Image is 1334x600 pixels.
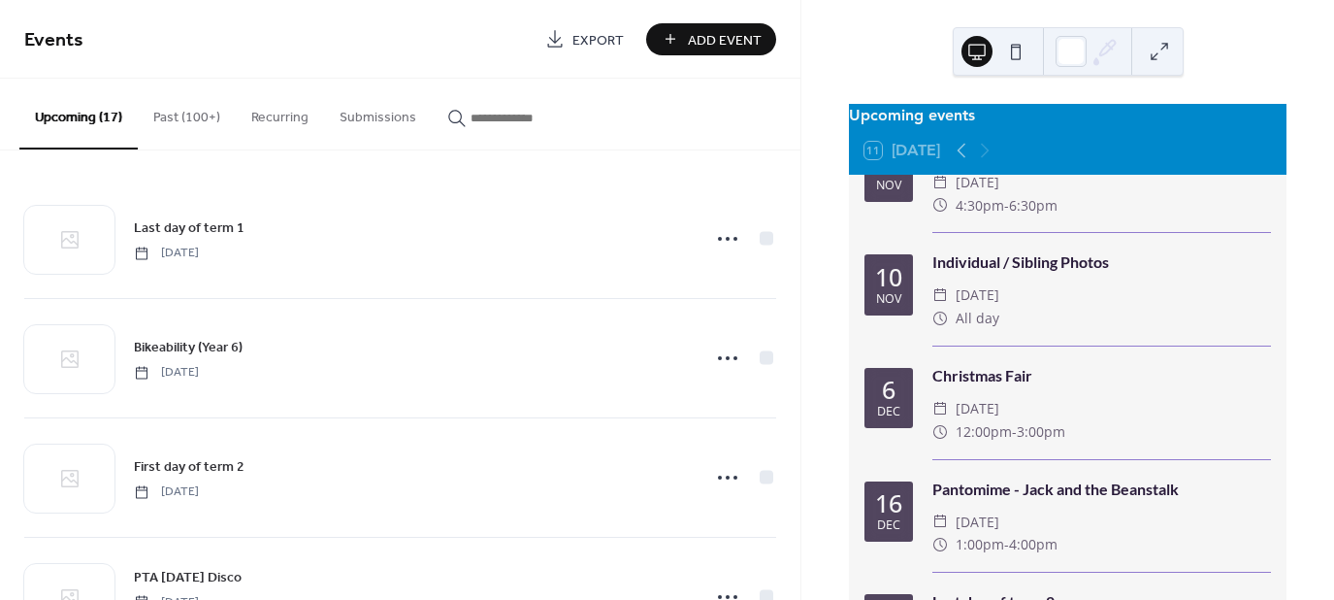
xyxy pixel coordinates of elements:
[1004,533,1009,556] span: -
[138,79,236,148] button: Past (100+)
[876,293,901,306] div: Nov
[134,336,243,358] a: Bikeability (Year 6)
[877,519,900,532] div: Dec
[1012,420,1017,444] span: -
[134,455,244,478] a: First day of term 2
[1004,194,1009,217] span: -
[875,265,902,289] div: 10
[956,420,1012,444] span: 12:00pm
[134,218,244,239] span: Last day of term 1
[134,338,243,358] span: Bikeability (Year 6)
[932,250,1271,274] div: Individual / Sibling Photos
[956,283,999,307] span: [DATE]
[932,171,948,194] div: ​
[932,533,948,556] div: ​
[932,511,948,534] div: ​
[134,364,199,382] span: [DATE]
[932,194,948,217] div: ​
[134,217,244,239] a: Last day of term 1
[1009,194,1057,217] span: 6:30pm
[876,180,901,192] div: Nov
[19,79,138,150] button: Upcoming (17)
[849,104,1286,127] div: Upcoming events
[646,23,776,55] button: Add Event
[932,420,948,444] div: ​
[877,406,900,418] div: Dec
[24,21,83,59] span: Events
[236,79,324,148] button: Recurring
[956,307,999,330] span: All day
[932,307,948,330] div: ​
[956,171,999,194] span: [DATE]
[932,364,1271,387] div: Christmas Fair
[1017,420,1065,444] span: 3:00pm
[932,397,948,420] div: ​
[531,23,638,55] a: Export
[956,397,999,420] span: [DATE]
[956,511,999,534] span: [DATE]
[882,378,895,402] div: 6
[134,568,242,588] span: PTA [DATE] Disco
[1009,533,1057,556] span: 4:00pm
[134,483,199,501] span: [DATE]
[882,151,895,176] div: 6
[956,194,1004,217] span: 4:30pm
[134,245,199,262] span: [DATE]
[875,491,902,516] div: 16
[932,283,948,307] div: ​
[572,30,624,50] span: Export
[134,457,244,478] span: First day of term 2
[134,566,242,588] a: PTA [DATE] Disco
[688,30,762,50] span: Add Event
[956,533,1004,556] span: 1:00pm
[932,478,1271,501] div: Pantomime - Jack and the Beanstalk
[324,79,432,148] button: Submissions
